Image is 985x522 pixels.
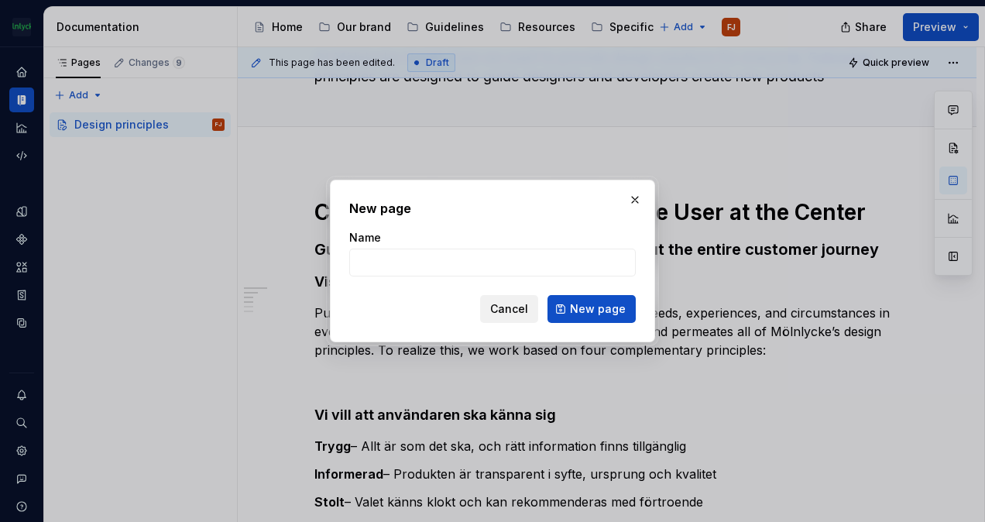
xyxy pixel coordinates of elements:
[547,295,636,323] button: New page
[570,301,626,317] span: New page
[490,301,528,317] span: Cancel
[349,199,636,218] h2: New page
[480,295,538,323] button: Cancel
[349,230,381,246] label: Name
